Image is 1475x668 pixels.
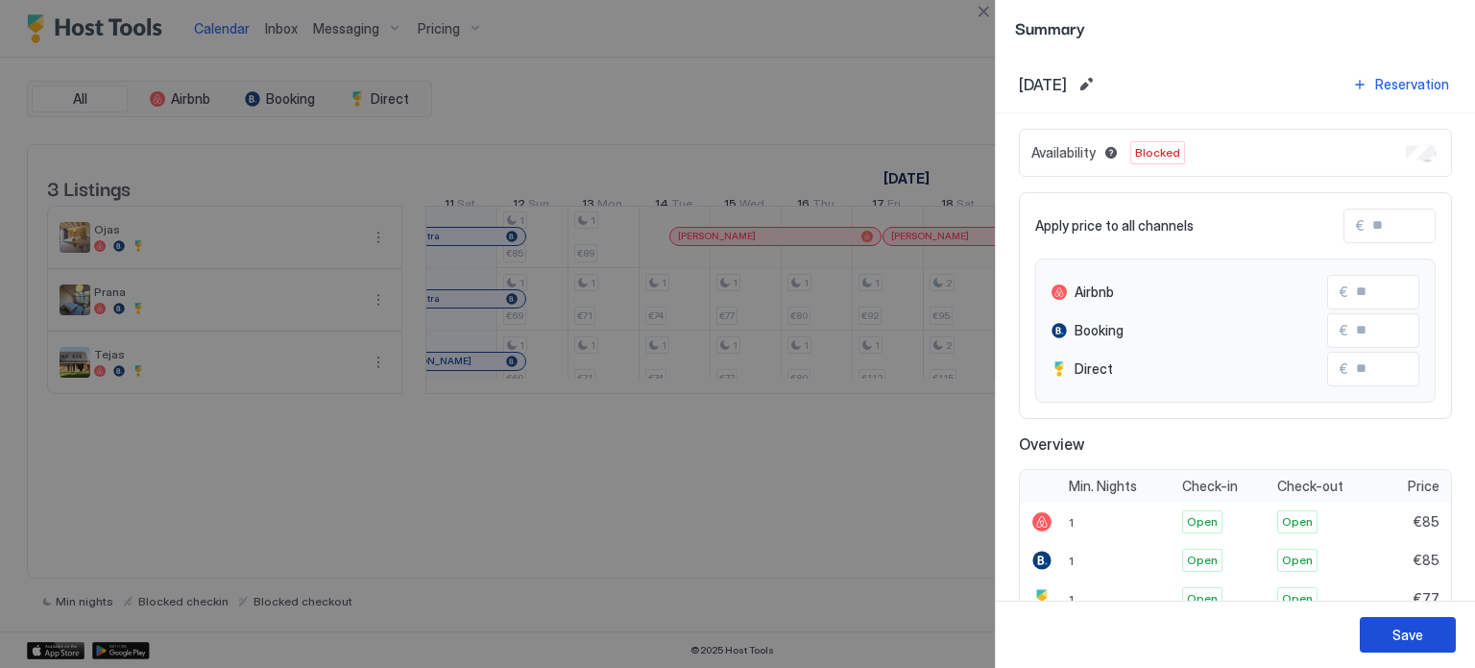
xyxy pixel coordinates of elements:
button: Reservation [1349,71,1452,97]
div: Reservation [1375,74,1449,94]
button: Edit date range [1075,73,1098,96]
span: 1 [1069,554,1074,568]
span: Booking [1075,322,1124,339]
span: [DATE] [1019,75,1067,94]
button: Save [1360,617,1456,653]
div: Save [1392,625,1423,645]
span: Check-in [1182,478,1238,495]
span: Open [1282,513,1313,531]
span: €85 [1414,513,1439,531]
span: Overview [1019,434,1452,454]
span: Open [1187,513,1218,531]
span: Apply price to all channels [1035,217,1194,235]
span: € [1340,284,1348,301]
span: Airbnb [1075,284,1114,301]
span: Open [1282,590,1313,607]
span: €85 [1414,552,1439,569]
span: Summary [1015,15,1456,39]
span: € [1340,322,1348,339]
span: Price [1408,478,1439,495]
button: Blocked dates override all pricing rules and remain unavailable until manually unblocked [1100,141,1123,164]
span: Open [1187,590,1218,607]
span: Check-out [1277,478,1343,495]
span: € [1340,360,1348,378]
span: Open [1282,552,1313,569]
span: 1 [1069,592,1074,606]
span: Availability [1031,144,1096,161]
span: € [1356,217,1365,235]
span: Open [1187,552,1218,569]
span: €77 [1414,590,1439,607]
span: Min. Nights [1069,478,1137,495]
span: Direct [1075,360,1113,378]
span: Blocked [1135,144,1180,161]
span: 1 [1069,515,1074,530]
